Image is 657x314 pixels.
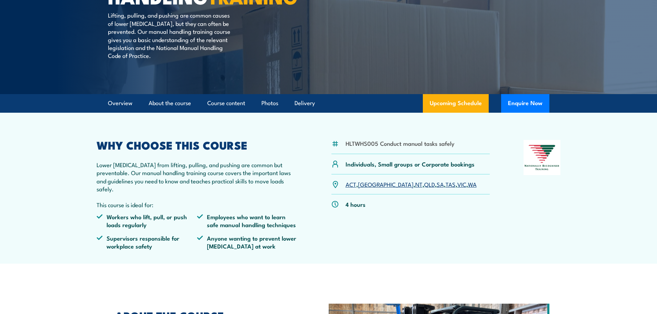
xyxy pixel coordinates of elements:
p: This course is ideal for: [97,201,298,209]
p: , , , , , , , [346,180,477,188]
p: Lower [MEDICAL_DATA] from lifting, pulling, and pushing are common but preventable. Our manual ha... [97,161,298,193]
li: Anyone wanting to prevent lower [MEDICAL_DATA] at work [197,234,298,250]
a: TAS [446,180,456,188]
li: HLTWHS005 Conduct manual tasks safely [346,139,455,147]
p: Lifting, pulling, and pushing are common causes of lower [MEDICAL_DATA], but they can often be pr... [108,11,234,59]
a: Course content [207,94,245,112]
p: Individuals, Small groups or Corporate bookings [346,160,475,168]
a: About the course [149,94,191,112]
a: QLD [424,180,435,188]
img: Nationally Recognised Training logo. [524,140,561,175]
li: Workers who lift, pull, or push loads regularly [97,213,197,229]
a: WA [468,180,477,188]
a: Upcoming Schedule [423,94,489,113]
a: VIC [457,180,466,188]
a: Photos [261,94,278,112]
a: [GEOGRAPHIC_DATA] [358,180,414,188]
a: Overview [108,94,132,112]
li: Supervisors responsible for workplace safety [97,234,197,250]
a: ACT [346,180,356,188]
li: Employees who want to learn safe manual handling techniques [197,213,298,229]
p: 4 hours [346,200,366,208]
button: Enquire Now [501,94,549,113]
h2: WHY CHOOSE THIS COURSE [97,140,298,150]
a: NT [415,180,422,188]
a: SA [437,180,444,188]
a: Delivery [295,94,315,112]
